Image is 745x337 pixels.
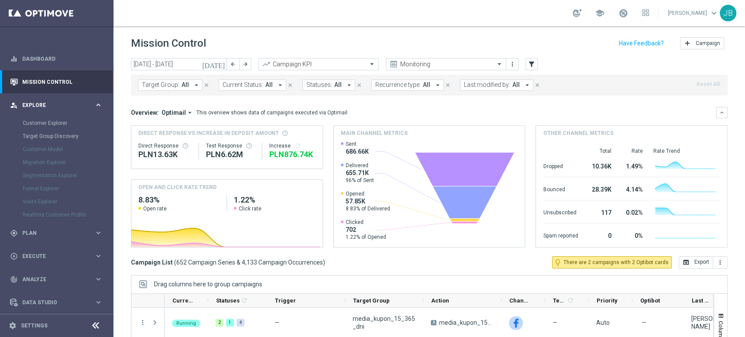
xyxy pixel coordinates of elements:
[234,195,315,205] h2: 1.22%
[10,253,103,260] button: play_circle_outline Execute keyboard_arrow_right
[346,148,369,155] span: 686.66K
[131,58,227,70] input: Select date range
[276,81,284,89] i: arrow_drop_down
[464,81,510,89] span: Last modified by:
[154,281,262,288] span: Drag columns here to group campaigns
[596,319,610,326] span: Auto
[691,315,720,330] div: Patryk Przybolewski
[346,205,390,212] span: 8.83% of Delivered
[174,258,176,266] span: (
[306,81,332,89] span: Statuses:
[143,205,167,212] span: Open rate
[206,142,255,149] div: Test Response
[640,297,660,304] span: Optibot
[23,169,113,182] div: Segmentation Explorer
[287,82,293,88] i: close
[10,47,103,70] div: Dashboard
[621,158,642,172] div: 1.49%
[10,230,103,237] div: gps_fixed Plan keyboard_arrow_right
[683,259,690,266] i: open_in_browser
[371,79,444,91] button: Recurrence type: All arrow_drop_down
[94,298,103,306] i: keyboard_arrow_right
[588,228,611,242] div: 0
[595,8,604,18] span: school
[275,319,279,326] span: —
[10,252,18,260] i: play_circle_outline
[588,182,611,196] div: 28.39K
[22,230,94,236] span: Plan
[543,158,578,172] div: Dropped
[139,319,147,327] button: more_vert
[588,158,611,172] div: 10.36K
[334,81,342,89] span: All
[709,8,719,18] span: keyboard_arrow_down
[554,258,562,266] i: lightbulb_outline
[159,109,196,117] button: Optimail arrow_drop_down
[512,81,520,89] span: All
[94,275,103,283] i: keyboard_arrow_right
[142,81,179,89] span: Target Group:
[202,60,226,68] i: [DATE]
[375,81,421,89] span: Recurrence type:
[240,296,248,305] span: Calculate column
[679,258,728,265] multiple-options-button: Export to CSV
[423,81,430,89] span: All
[679,256,713,268] button: open_in_browser Export
[566,296,574,305] span: Calculate column
[713,256,728,268] button: more_vert
[386,58,506,70] ng-select: Monitoring
[10,55,103,62] div: equalizer Dashboard
[692,297,713,304] span: Last Modified By
[10,102,103,109] button: person_search Explore keyboard_arrow_right
[346,190,390,197] span: Opened
[138,183,216,191] h4: OPEN AND CLICK RATE TREND
[346,234,386,241] span: 1.22% of Opened
[294,142,301,149] i: refresh
[22,300,94,305] span: Data Studio
[528,60,536,68] i: filter_alt
[642,319,646,327] span: —
[154,281,262,288] div: Row Groups
[216,297,240,304] span: Statuses
[460,79,533,91] button: Last modified by: All arrow_drop_down
[131,37,206,50] h1: Mission Control
[265,81,273,89] span: All
[10,79,103,86] div: Mission Control
[10,299,94,306] div: Data Studio
[543,182,578,196] div: Bounced
[523,81,531,89] i: arrow_drop_down
[10,275,94,283] div: Analyze
[680,37,724,49] button: add Campaign
[356,82,362,88] i: close
[23,208,113,221] div: Realtime Customer Profile
[219,79,286,91] button: Current Status: All arrow_drop_down
[23,120,91,127] a: Customer Explorer
[445,82,451,88] i: close
[131,258,325,266] h3: Campaign List
[508,59,517,69] button: more_vert
[182,81,189,89] span: All
[621,205,642,219] div: 0.02%
[23,143,113,156] div: Customer Model
[533,80,541,90] button: close
[543,228,578,242] div: Spam reported
[10,299,103,306] button: Data Studio keyboard_arrow_right
[346,226,386,234] span: 702
[10,101,18,109] i: person_search
[346,162,374,169] span: Delivered
[353,297,390,304] span: Target Group
[131,109,159,117] h3: Overview:
[176,320,196,326] span: Running
[439,319,494,327] span: media_kupon_15_365_dni
[346,169,374,177] span: 655.71K
[226,319,234,327] div: 1
[138,142,192,149] div: Direct Response
[302,79,355,91] button: Statuses: All arrow_drop_down
[172,297,193,304] span: Current Status
[216,319,223,327] div: 2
